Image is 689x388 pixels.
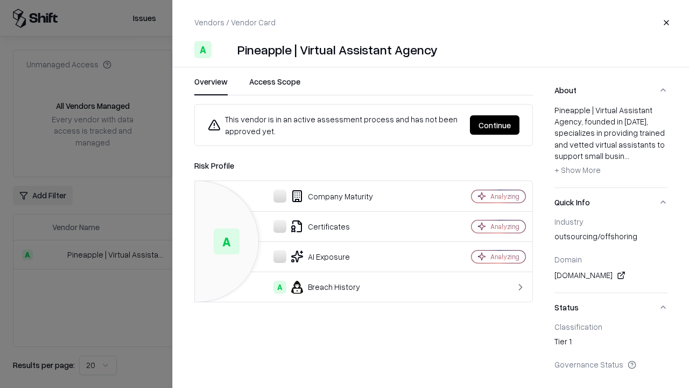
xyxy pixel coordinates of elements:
div: Quick Info [554,217,667,293]
div: Risk Profile [194,159,533,172]
div: Analyzing [490,192,519,201]
button: Continue [470,115,519,135]
button: About [554,76,667,105]
img: Pineapple | Virtual Assistant Agency [216,41,233,58]
div: Classification [554,322,667,331]
div: About [554,105,667,188]
div: Governance Status [554,359,667,369]
div: Domain [554,254,667,264]
div: Industry [554,217,667,226]
button: + Show More [554,162,601,179]
button: Quick Info [554,188,667,217]
div: A [194,41,212,58]
button: Overview [194,76,228,95]
p: Vendors / Vendor Card [194,17,276,28]
div: [DOMAIN_NAME] [554,269,667,282]
div: Pineapple | Virtual Assistant Agency [237,41,438,58]
div: outsourcing/offshoring [554,231,667,246]
div: A [214,228,240,254]
div: This vendor is in an active assessment process and has not been approved yet. [208,113,461,137]
div: Analyzing [490,252,519,261]
div: A [273,281,286,294]
div: Tier 1 [554,336,667,351]
button: Access Scope [249,76,300,95]
div: Analyzing [490,222,519,231]
span: ... [624,151,629,161]
div: Breach History [203,281,434,294]
div: Pineapple | Virtual Assistant Agency, founded in [DATE], specializes in providing trained and vet... [554,105,667,179]
span: + Show More [554,165,601,175]
div: Company Maturity [203,190,434,203]
div: Certificates [203,220,434,233]
div: AI Exposure [203,250,434,263]
button: Status [554,293,667,322]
